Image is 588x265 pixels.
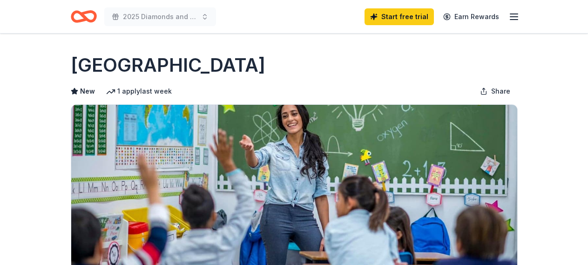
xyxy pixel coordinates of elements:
a: Home [71,6,97,27]
span: Share [491,86,510,97]
span: New [80,86,95,97]
span: 2025 Diamonds and Pearls Gala [123,11,197,22]
button: Share [473,82,518,101]
button: 2025 Diamonds and Pearls Gala [104,7,216,26]
h1: [GEOGRAPHIC_DATA] [71,52,265,78]
div: 1 apply last week [106,86,172,97]
a: Earn Rewards [438,8,505,25]
a: Start free trial [365,8,434,25]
